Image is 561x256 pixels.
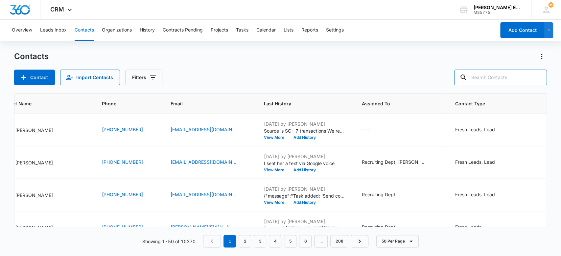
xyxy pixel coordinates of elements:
[236,20,248,41] button: Tasks
[500,22,545,38] button: Add Contact
[362,126,371,134] div: ---
[171,224,236,230] a: [PERSON_NAME][EMAIL_ADDRESS][PERSON_NAME][DOMAIN_NAME]
[75,20,94,41] button: Contacts
[455,191,495,198] div: Fresh Leads, Lead
[455,191,507,199] div: Contact Type - Fresh Leads, Lead - Select to Edit Field
[548,2,553,8] div: notifications count
[455,224,481,230] div: Fresh Leads
[264,185,346,192] p: [DATE] by [PERSON_NAME]
[203,235,368,247] nav: Pagination
[474,5,522,10] div: account name
[301,20,318,41] button: Reports
[211,20,228,41] button: Projects
[171,191,236,198] a: [EMAIL_ADDRESS][DOMAIN_NAME]
[171,159,236,165] a: [EMAIL_ADDRESS][DOMAIN_NAME]
[264,120,346,127] p: [DATE] by [PERSON_NAME]
[455,100,523,107] span: Contact Type
[140,20,155,41] button: History
[102,224,143,230] a: [PHONE_NUMBER]
[14,70,55,85] button: Add Contact
[254,235,266,247] a: Page 3
[102,100,145,107] span: Phone
[536,51,547,62] button: Actions
[15,224,53,231] p: [PERSON_NAME]
[284,235,296,247] a: Page 5
[264,100,337,107] span: Last History
[264,127,346,134] p: Source is SC- 7 transactions We reached out to him sometime in [DATE] [PERSON_NAME] sent him an e...
[102,159,155,166] div: Phone - (786) 712-6116 - Select to Edit Field
[171,100,239,107] span: Email
[171,126,236,133] a: [EMAIL_ADDRESS][DOMAIN_NAME]
[455,159,495,165] div: Fresh Leads, Lead
[264,136,289,139] button: View More
[264,168,289,172] button: View More
[142,238,195,245] p: Showing 1-50 of 10370
[474,10,522,15] div: account id
[362,159,439,166] div: Assigned To - Recruiting Dept, Sandy Lynch - Select to Edit Field
[15,127,53,134] p: [PERSON_NAME]
[455,159,507,166] div: Contact Type - Fresh Leads, Lead - Select to Edit Field
[102,126,143,133] a: [PHONE_NUMBER]
[284,20,293,41] button: Lists
[163,20,203,41] button: Contracts Pending
[102,224,155,231] div: Phone - (281) 635-2394 - Select to Edit Field
[455,126,507,134] div: Contact Type - Fresh Leads, Lead - Select to Edit Field
[223,235,236,247] em: 1
[455,224,493,231] div: Contact Type - Fresh Leads - Select to Edit Field
[264,225,346,232] p: Removed [PERSON_NAME][EMAIL_ADDRESS][PERSON_NAME][DOMAIN_NAME] from the email marketing list, 'Cu...
[362,159,428,165] div: Recruiting Dept, [PERSON_NAME]
[15,192,53,199] p: [PERSON_NAME]
[264,160,346,167] p: I sent her a text via Google voice
[376,235,419,247] button: 50 Per Page
[548,2,553,8] span: 39
[102,126,155,134] div: Phone - (207) 831-0690 - Select to Edit Field
[289,168,320,172] button: Add History
[362,191,407,199] div: Assigned To - Recruiting Dept - Select to Edit Field
[14,52,49,61] h1: Contacts
[289,136,320,139] button: Add History
[15,159,53,166] p: [PERSON_NAME]
[102,191,155,199] div: Phone - (909) 227-5967 - Select to Edit Field
[102,159,143,165] a: [PHONE_NUMBER]
[171,159,248,166] div: Email - natachajean139@gmail.com - Select to Edit Field
[102,20,132,41] button: Organizations
[40,20,67,41] button: Leads Inbox
[256,20,276,41] button: Calendar
[125,70,162,85] button: Filters
[50,6,64,13] span: CRM
[264,153,346,160] p: [DATE] by [PERSON_NAME]
[351,235,368,247] a: Next Page
[362,224,407,231] div: Assigned To - Recruiting Dept - Select to Edit Field
[171,126,248,134] div: Email - andrewcope.1@gmail.com - Select to Edit Field
[60,70,120,85] button: Import Contacts
[362,191,395,198] div: Recruiting Dept
[455,126,495,133] div: Fresh Leads, Lead
[269,235,281,247] a: Page 4
[454,70,547,85] input: Search Contacts
[102,191,143,198] a: [PHONE_NUMBER]
[264,201,289,204] button: View More
[299,235,312,247] a: Page 6
[362,126,383,134] div: Assigned To - - Select to Edit Field
[239,235,251,247] a: Page 2
[362,100,430,107] span: Assigned To
[326,20,344,41] button: Settings
[12,20,32,41] button: Overview
[264,218,346,225] p: [DATE] by [PERSON_NAME]
[171,224,248,231] div: Email - jessica.attocknie@kw.com - Select to Edit Field
[362,224,395,230] div: Recruiting Dept
[330,235,348,247] a: Page 208
[171,191,248,199] div: Email - djackson4realestate@gmail.com - Select to Edit Field
[264,192,346,199] p: {"message":"Task added: 'Send contract, email and after contrcat message for spam folder '","link...
[289,201,320,204] button: Add History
